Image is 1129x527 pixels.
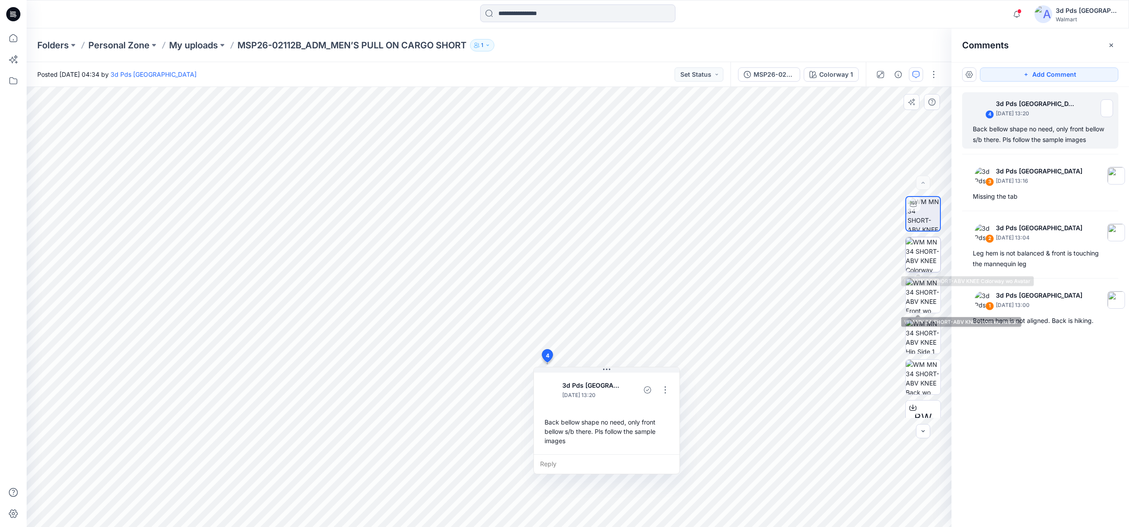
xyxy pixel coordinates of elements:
div: Back bellow shape no need, only front bellow s/b there. Pls follow the sample images [973,124,1108,145]
div: Back bellow shape no need, only front bellow s/b there. Pls follow the sample images [541,414,672,449]
div: Bottom hem is not aligned. Back is hiking. [973,315,1108,326]
img: 3d Pds Far East [975,291,992,309]
button: MSP26-02112B_ADM_MEN’S PULL ON CARGO SHORT [738,67,800,82]
img: WM MN 34 SHORT-ABV KNEE Colorway wo Avatar [906,237,940,272]
button: 1 [470,39,494,51]
p: [DATE] 13:04 [996,233,1082,242]
img: 3d Pds Far East [541,381,559,399]
a: 3d Pds [GEOGRAPHIC_DATA] [111,71,197,78]
p: [DATE] 13:16 [996,177,1082,185]
img: 3d Pds Far East [975,167,992,185]
img: avatar [1034,5,1052,23]
p: [DATE] 13:00 [996,301,1082,310]
div: Reply [534,454,679,474]
div: Missing the tab [973,191,1108,202]
p: 1 [481,40,483,50]
button: Add Comment [980,67,1118,82]
div: Colorway 1 [819,70,853,79]
p: 3d Pds [GEOGRAPHIC_DATA] [996,166,1082,177]
img: WM MN 34 SHORT-ABV KNEE Turntable with Avatar [908,197,940,231]
a: My uploads [169,39,218,51]
p: MSP26-02112B_ADM_MEN’S PULL ON CARGO SHORT [237,39,466,51]
img: WM MN 34 SHORT-ABV KNEE Front wo Avatar [906,278,940,313]
p: 3d Pds [GEOGRAPHIC_DATA] [996,223,1082,233]
div: 3 [985,177,994,186]
span: Posted [DATE] 04:34 by [37,70,197,79]
p: [DATE] 13:20 [562,391,621,400]
p: 3d Pds [GEOGRAPHIC_DATA] [562,380,621,391]
div: MSP26-02112B_ADM_MEN’S PULL ON CARGO SHORT [754,70,794,79]
img: WM MN 34 SHORT-ABV KNEE Back wo Avatar [906,360,940,394]
h2: Comments [962,40,1009,51]
p: 3d Pds [GEOGRAPHIC_DATA] [996,98,1076,109]
div: 4 [985,110,994,119]
button: Colorway 1 [804,67,859,82]
span: BW [914,410,932,426]
p: 3d Pds [GEOGRAPHIC_DATA] [996,290,1082,301]
div: 3d Pds [GEOGRAPHIC_DATA] [1056,5,1118,16]
button: Details [891,67,905,82]
div: Walmart [1056,16,1118,23]
div: 1 [985,302,994,311]
div: Leg hem is not balanced & front is touching the mannequin leg [973,248,1108,269]
a: Personal Zone [88,39,150,51]
img: 3d Pds Far East [975,99,992,117]
p: [DATE] 13:20 [996,109,1076,118]
a: Folders [37,39,69,51]
img: 3d Pds Far East [975,224,992,241]
span: 4 [546,352,549,360]
img: WM MN 34 SHORT-ABV KNEE Hip Side 1 wo Avatar [906,319,940,354]
div: 2 [985,234,994,243]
